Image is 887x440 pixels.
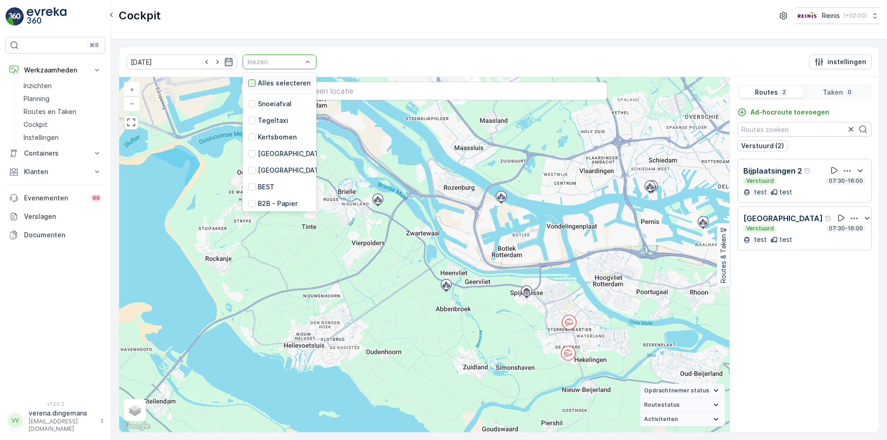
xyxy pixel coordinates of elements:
[122,420,152,432] a: Dit gebied openen in Google Maps (er wordt een nieuw venster geopend)
[20,131,105,144] a: Instellingen
[752,187,767,197] p: test
[258,166,325,175] p: [GEOGRAPHIC_DATA]
[24,66,87,75] p: Werkzaamheden
[828,225,864,232] p: 07:30-16:00
[737,140,788,151] button: Verstuurd (2)
[6,401,105,407] span: v 1.50.2
[752,235,767,244] p: test
[130,85,134,93] span: +
[24,133,59,142] p: Instellingen
[640,384,725,398] summary: Opdrachtnemer status
[737,108,829,117] a: Ad-hocroute toevoegen
[258,99,292,108] p: Snoeiafval
[828,177,864,185] p: 07:30-16:00
[743,165,802,176] p: Bijplaatsingen 2
[127,54,237,69] input: dd/mm/yyyy
[258,78,310,88] p: Alles selecteren
[743,213,823,224] p: [GEOGRAPHIC_DATA]
[6,409,105,433] button: VVverena.dingemans[EMAIL_ADDRESS][DOMAIN_NAME]
[741,141,784,151] p: Verstuurd (2)
[20,79,105,92] a: Inzichten
[644,387,709,394] span: Opdrachtnemer status
[24,81,52,90] p: Inzichten
[644,416,678,423] span: Activiteiten
[6,144,105,163] button: Containers
[796,7,880,24] button: Reinis(+02:00)
[827,57,866,66] p: instellingen
[125,96,139,110] a: Uitzoomen
[640,398,725,412] summary: Routestatus
[745,225,775,232] p: Verstuurd
[119,8,161,23] p: Cockpit
[258,133,297,142] p: Kertsbomen
[27,7,67,26] img: logo_light-DOdMpM7g.png
[29,409,95,418] p: verena.dingemans
[779,235,792,244] p: test
[92,194,100,202] p: 99
[804,167,811,175] div: help tooltippictogram
[90,42,99,49] p: ⌘B
[644,401,680,409] span: Routestatus
[24,193,85,203] p: Evenementen
[125,400,145,420] a: Layers
[258,182,274,192] p: BEST
[122,420,152,432] img: Google
[24,149,87,158] p: Containers
[745,177,775,185] p: Verstuurd
[6,207,105,226] a: Verslagen
[640,412,725,427] summary: Activiteiten
[24,107,76,116] p: Routes en Taken
[796,11,818,21] img: Reinis-Logo-Vrijstaand_Tekengebied-1-copy2_aBO4n7j.png
[29,418,95,433] p: [EMAIL_ADDRESS][DOMAIN_NAME]
[825,215,832,222] div: help tooltippictogram
[6,61,105,79] button: Werkzaamheden
[125,83,139,96] a: In zoomen
[24,212,102,221] p: Verslagen
[847,89,852,96] p: 0
[6,7,24,26] img: logo
[241,82,608,100] input: Zoek naar taken of een locatie
[6,189,105,207] a: Evenementen99
[20,92,105,105] a: Planning
[782,89,787,96] p: 2
[822,11,840,20] p: Reinis
[24,167,87,176] p: Klanten
[20,118,105,131] a: Cockpit
[248,57,302,66] p: kiezen
[24,230,102,240] p: Documenten
[823,88,843,97] p: Taken
[737,122,872,137] input: Routes zoeken
[24,94,49,103] p: Planning
[755,88,778,97] p: Routes
[6,163,105,181] button: Klanten
[130,99,134,107] span: −
[258,116,288,125] p: Tegeltaxi
[20,105,105,118] a: Routes en Taken
[809,54,872,69] button: instellingen
[750,108,829,117] p: Ad-hocroute toevoegen
[24,120,48,129] p: Cockpit
[779,187,792,197] p: test
[6,226,105,244] a: Documenten
[8,413,23,428] div: VV
[258,149,325,158] p: [GEOGRAPHIC_DATA]
[258,199,298,208] p: B2B - Papier
[719,234,728,283] p: Routes & Taken
[844,12,867,19] p: ( +02:00 )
